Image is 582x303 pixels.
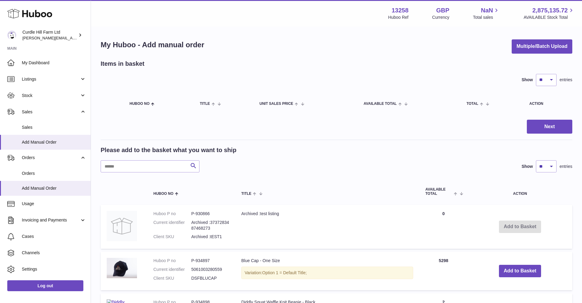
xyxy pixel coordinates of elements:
span: Total [467,102,478,106]
img: miranda@diddlysquatfarmshop.com [7,31,16,40]
span: Channels [22,250,86,256]
span: Huboo no [153,192,173,196]
span: AVAILABLE Total [364,102,397,106]
h2: Items in basket [101,60,145,68]
a: 2,875,135.72 AVAILABLE Stock Total [523,6,575,20]
span: [PERSON_NAME][EMAIL_ADDRESS][DOMAIN_NAME] [22,35,122,40]
label: Show [522,77,533,83]
dd: 5061003280559 [191,267,229,272]
dt: Huboo P no [153,211,191,217]
span: Huboo no [129,102,149,106]
label: Show [522,164,533,169]
strong: 13258 [392,6,409,15]
span: Listings [22,76,80,82]
span: Orders [22,155,80,161]
span: Add Manual Order [22,185,86,191]
dt: Client SKU [153,275,191,281]
span: Unit Sales Price [259,102,293,106]
span: Sales [22,109,80,115]
span: 2,875,135.72 [532,6,568,15]
span: My Dashboard [22,60,86,66]
dt: Huboo P no [153,258,191,264]
span: entries [560,77,572,83]
h2: Please add to the basket what you want to ship [101,146,236,154]
span: Sales [22,125,86,130]
span: Title [200,102,210,106]
span: Usage [22,201,86,207]
div: Currency [432,15,450,20]
dt: Current identifier [153,220,191,231]
img: Blue Cap - One Size [107,258,137,278]
img: Archived :test listing [107,211,137,241]
td: Archived :test listing [235,205,419,249]
strong: GBP [436,6,449,15]
dd: DSFBLUCAP [191,275,229,281]
span: Option 1 = Default Title; [262,270,307,275]
th: Action [468,181,572,201]
h1: My Huboo - Add manual order [101,40,204,50]
div: Variation: [241,267,413,279]
span: Title [241,192,251,196]
dd: Archived :tEST1 [191,234,229,240]
div: Curdle Hill Farm Ltd [22,29,77,41]
button: Multiple/Batch Upload [512,39,572,54]
span: Total sales [473,15,500,20]
span: AVAILABLE Total [425,188,452,195]
span: entries [560,164,572,169]
span: Orders [22,171,86,176]
dd: P-934897 [191,258,229,264]
dt: Current identifier [153,267,191,272]
button: Add to Basket [499,265,541,277]
span: NaN [481,6,493,15]
dd: P-930866 [191,211,229,217]
div: Huboo Ref [388,15,409,20]
span: Stock [22,93,80,98]
td: Blue Cap - One Size [235,252,419,290]
span: Invoicing and Payments [22,217,80,223]
span: Cases [22,234,86,239]
a: NaN Total sales [473,6,500,20]
td: 5298 [419,252,468,290]
span: AVAILABLE Stock Total [523,15,575,20]
a: Log out [7,280,83,291]
td: 0 [419,205,468,249]
div: Action [529,102,566,106]
span: Add Manual Order [22,139,86,145]
button: Next [527,120,572,134]
dt: Client SKU [153,234,191,240]
dd: Archived :3737283487468273 [191,220,229,231]
span: Settings [22,266,86,272]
